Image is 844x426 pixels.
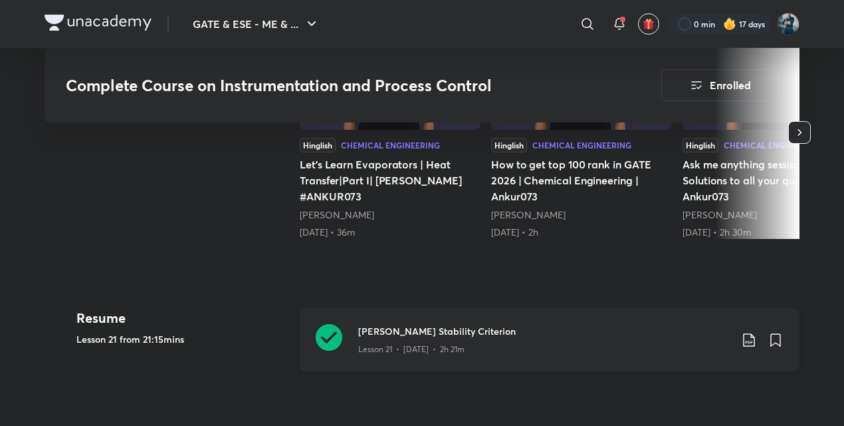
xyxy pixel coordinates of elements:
div: Hinglish [491,138,527,152]
p: Lesson 21 • [DATE] • 2h 21m [358,343,465,355]
div: 17th Jul • 36m [300,226,480,239]
div: Ankur Bansal [491,208,672,222]
a: [PERSON_NAME] [683,208,757,221]
img: streak [723,17,736,31]
img: Vinay Upadhyay [777,13,799,35]
img: Company Logo [45,15,152,31]
a: Let's Learn Evaporators | Heat Transfer|Part I| Ankur Bansal #ANKUR073 [300,26,480,239]
h5: Let's Learn Evaporators | Heat Transfer|Part I| [PERSON_NAME] #ANKUR073 [300,156,480,204]
a: [PERSON_NAME] [491,208,566,221]
h3: [PERSON_NAME] Stability Criterion [358,324,730,338]
div: 22nd Aug • 2h [491,226,672,239]
img: avatar [643,18,655,30]
a: [PERSON_NAME] [300,208,374,221]
button: GATE & ESE - ME & ... [185,11,328,37]
h5: How to get top 100 rank in GATE 2026 | Chemical Engineering | Ankur073 [491,156,672,204]
div: Chemical Engineering [532,141,631,149]
a: How to get top 100 rank in GATE 2026 | Chemical Engineering | Ankur073 [491,26,672,239]
div: Hinglish [683,138,718,152]
a: [PERSON_NAME] Stability CriterionLesson 21 • [DATE] • 2h 21m [300,308,799,387]
div: Ankur Bansal [300,208,480,222]
div: Chemical Engineering [341,141,440,149]
button: avatar [638,13,659,35]
a: 96HinglishChemical EngineeringHow to get top 100 rank in GATE 2026 | Chemical Engineering | Ankur... [491,26,672,239]
a: 164HinglishChemical EngineeringLet's Learn Evaporators | Heat Transfer|Part I| [PERSON_NAME] #ANK... [300,26,480,239]
a: Company Logo [45,15,152,34]
h3: Complete Course on Instrumentation and Process Control [66,76,586,95]
div: Hinglish [300,138,336,152]
h4: Resume [76,308,289,328]
h5: Lesson 21 from 21:15mins [76,332,289,346]
button: Enrolled [661,69,778,101]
